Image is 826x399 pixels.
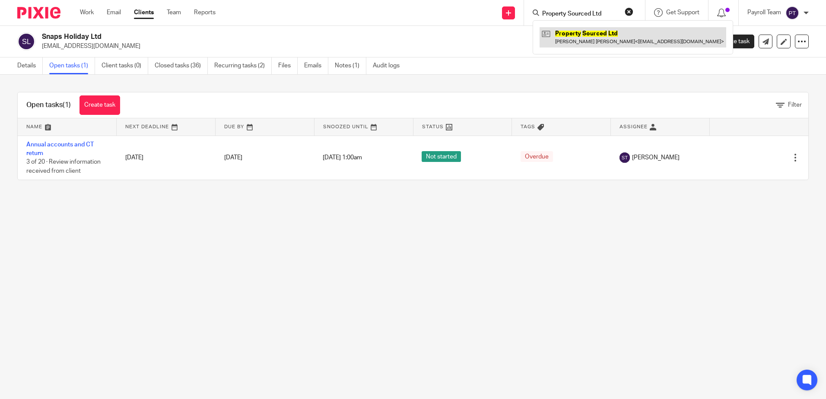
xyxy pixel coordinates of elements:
[304,57,328,74] a: Emails
[666,9,699,16] span: Get Support
[747,8,781,17] p: Payroll Team
[155,57,208,74] a: Closed tasks (36)
[422,124,444,129] span: Status
[373,57,406,74] a: Audit logs
[785,6,799,20] img: svg%3E
[17,32,35,51] img: svg%3E
[422,151,461,162] span: Not started
[521,124,535,129] span: Tags
[63,101,71,108] span: (1)
[194,8,216,17] a: Reports
[224,155,242,161] span: [DATE]
[335,57,366,74] a: Notes (1)
[17,57,43,74] a: Details
[278,57,298,74] a: Files
[42,32,561,41] h2: Snaps Holiday Ltd
[49,57,95,74] a: Open tasks (1)
[323,124,369,129] span: Snoozed Until
[26,159,101,174] span: 3 of 20 · Review information received from client
[521,151,553,162] span: Overdue
[107,8,121,17] a: Email
[632,153,680,162] span: [PERSON_NAME]
[42,42,691,51] p: [EMAIL_ADDRESS][DOMAIN_NAME]
[80,8,94,17] a: Work
[79,95,120,115] a: Create task
[26,142,94,156] a: Annual accounts and CT return
[167,8,181,17] a: Team
[541,10,619,18] input: Search
[17,7,60,19] img: Pixie
[625,7,633,16] button: Clear
[102,57,148,74] a: Client tasks (0)
[134,8,154,17] a: Clients
[214,57,272,74] a: Recurring tasks (2)
[323,155,362,161] span: [DATE] 1:00am
[117,136,216,180] td: [DATE]
[619,152,630,163] img: svg%3E
[26,101,71,110] h1: Open tasks
[788,102,802,108] span: Filter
